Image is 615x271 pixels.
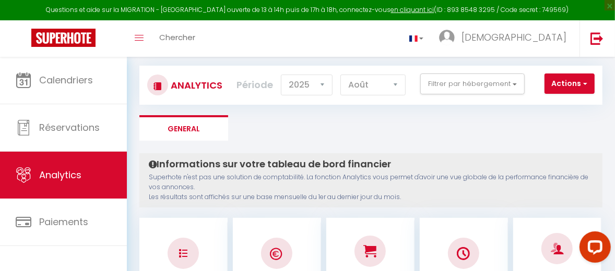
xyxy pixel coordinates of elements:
[439,30,455,45] img: ...
[571,227,615,271] iframe: LiveChat chat widget
[545,73,595,94] button: Actions
[431,20,579,57] a: ... [DEMOGRAPHIC_DATA]
[420,73,525,94] button: Filtrer par hébergement
[149,173,593,202] p: Superhote n'est pas une solution de comptabilité. La fonction Analytics vous permet d'avoir une v...
[168,73,222,97] h3: Analytics
[149,158,593,170] h4: Informations sur votre tableau de bord financier
[151,20,203,57] a: Chercher
[236,73,273,96] label: Période
[391,5,434,14] a: en cliquant ici
[39,73,93,87] span: Calendriers
[159,32,195,43] span: Chercher
[462,31,566,44] span: [DEMOGRAPHIC_DATA]
[39,121,100,134] span: Réservations
[139,115,228,141] li: General
[590,32,604,45] img: logout
[179,249,187,257] img: NO IMAGE
[31,29,96,47] img: Super Booking
[39,168,81,181] span: Analytics
[39,215,88,228] span: Paiements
